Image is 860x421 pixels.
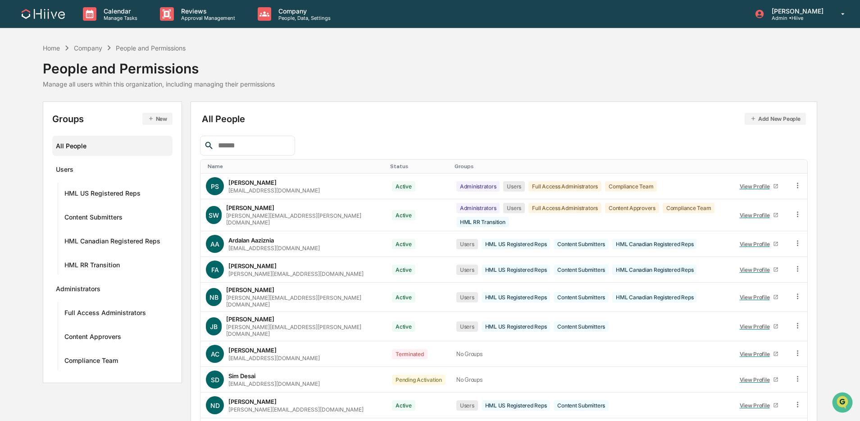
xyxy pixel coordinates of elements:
div: Full Access Administrators [64,309,146,320]
div: Active [392,239,415,249]
a: View Profile [736,179,783,193]
div: Toggle SortBy [734,163,784,169]
div: [PERSON_NAME] [228,179,277,186]
div: Users [456,400,478,411]
div: [PERSON_NAME] [228,398,277,405]
div: Toggle SortBy [390,163,447,169]
p: People, Data, Settings [271,15,335,21]
div: View Profile [740,183,774,190]
div: Content Submitters [64,213,123,224]
img: 1746055101610-c473b297-6a78-478c-a979-82029cc54cd1 [9,69,25,85]
div: [PERSON_NAME][EMAIL_ADDRESS][PERSON_NAME][DOMAIN_NAME] [226,212,381,226]
div: Terminated [392,349,428,359]
div: HML Canadian Registered Reps [612,292,697,302]
div: Compliance Team [663,203,714,213]
div: [EMAIL_ADDRESS][DOMAIN_NAME] [228,187,320,194]
div: HML US Registered Reps [482,292,551,302]
div: [PERSON_NAME][EMAIL_ADDRESS][DOMAIN_NAME] [228,406,364,413]
span: SD [211,376,219,384]
div: All People [202,113,805,125]
div: Manage all users within this organization, including managing their permissions [43,80,275,88]
a: View Profile [736,320,783,334]
div: Content Submitters [554,321,609,332]
button: Start new chat [153,72,164,82]
p: Company [271,7,335,15]
button: Add New People [745,113,806,125]
div: All People [56,138,168,153]
div: Full Access Administrators [528,203,601,213]
span: PS [211,183,219,190]
div: [PERSON_NAME] [228,262,277,270]
div: Users [456,265,478,275]
div: Start new chat [31,69,148,78]
span: Attestations [74,114,112,123]
div: Active [392,321,415,332]
div: Toggle SortBy [208,163,383,169]
p: Calendar [96,7,142,15]
div: 🗄️ [65,114,73,122]
a: View Profile [736,263,783,277]
div: HML US Registered Reps [64,189,141,200]
a: View Profile [736,347,783,361]
a: Powered byPylon [64,152,109,160]
div: [PERSON_NAME][EMAIL_ADDRESS][DOMAIN_NAME] [228,270,364,277]
div: [PERSON_NAME] [228,347,277,354]
a: 🔎Data Lookup [5,127,60,143]
div: Content Approvers [605,203,659,213]
div: Active [392,265,415,275]
div: View Profile [740,402,774,409]
img: logo [22,9,65,19]
div: Full Access Administrators [528,181,601,192]
div: Company [74,44,102,52]
div: Home [43,44,60,52]
div: View Profile [740,241,774,247]
div: 🖐️ [9,114,16,122]
div: Administrators [56,285,100,296]
p: Approval Management [174,15,240,21]
div: [EMAIL_ADDRESS][DOMAIN_NAME] [228,380,320,387]
a: View Profile [736,398,783,412]
span: AA [210,240,219,248]
span: FA [211,266,219,274]
div: People and Permissions [43,53,275,77]
div: Content Submitters [554,400,609,411]
span: NB [209,293,218,301]
div: Users [56,165,73,176]
div: Users [503,181,525,192]
div: Compliance Team [605,181,657,192]
span: Pylon [90,153,109,160]
div: HML US Registered Reps [482,239,551,249]
span: ND [210,402,220,409]
p: Manage Tasks [96,15,142,21]
div: Groups [52,113,172,125]
div: [PERSON_NAME] [226,204,274,211]
div: HML RR Transition [64,261,120,272]
div: Content Submitters [554,292,609,302]
div: [EMAIL_ADDRESS][DOMAIN_NAME] [228,355,320,362]
p: [PERSON_NAME] [764,7,828,15]
span: SW [209,211,219,219]
div: Users [456,239,478,249]
div: Content Submitters [554,265,609,275]
span: Preclearance [18,114,58,123]
div: [PERSON_NAME] [226,286,274,293]
div: HML US Registered Reps [482,265,551,275]
div: View Profile [740,376,774,383]
div: Ardalan Aaziznia [228,237,274,244]
span: AC [211,350,219,358]
a: 🗄️Attestations [62,110,115,126]
div: Active [392,181,415,192]
div: Content Submitters [554,239,609,249]
div: Active [392,292,415,302]
div: We're available if you need us! [31,78,114,85]
div: Toggle SortBy [455,163,727,169]
div: HML Canadian Registered Reps [612,239,697,249]
div: No Groups [456,376,725,383]
div: Content Approvers [64,333,121,343]
p: Admin • Hiive [764,15,828,21]
div: HML Canadian Registered Reps [64,237,160,248]
div: Users [456,292,478,302]
div: Administrators [456,203,500,213]
iframe: Open customer support [831,391,855,416]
